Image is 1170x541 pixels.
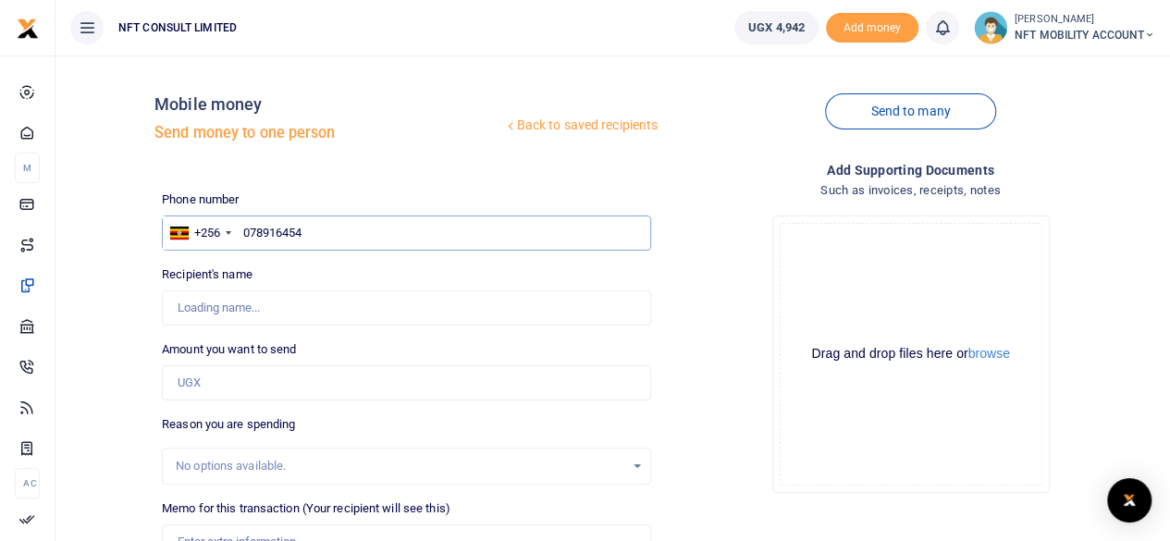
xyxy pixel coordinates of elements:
div: File Uploader [772,215,1050,493]
a: Back to saved recipients [503,109,659,142]
li: Wallet ballance [727,11,826,44]
h5: Send money to one person [154,124,502,142]
div: Uganda: +256 [163,216,237,250]
div: Open Intercom Messenger [1107,478,1152,523]
a: logo-small logo-large logo-large [17,20,39,34]
span: Add money [826,13,918,43]
label: Phone number [162,191,239,209]
small: [PERSON_NAME] [1015,12,1155,28]
li: Ac [15,468,40,498]
button: browse [968,347,1010,360]
a: profile-user [PERSON_NAME] NFT MOBILITY ACCOUNT [974,11,1155,44]
label: Amount you want to send [162,340,296,359]
img: profile-user [974,11,1007,44]
span: NFT CONSULT LIMITED [111,19,244,36]
li: M [15,153,40,183]
input: UGX [162,365,651,400]
div: Drag and drop files here or [781,345,1041,363]
span: UGX 4,942 [748,18,805,37]
input: Enter phone number [162,215,651,251]
li: Toup your wallet [826,13,918,43]
label: Reason you are spending [162,415,295,434]
div: +256 [194,224,220,242]
label: Recipient's name [162,265,252,284]
span: NFT MOBILITY ACCOUNT [1015,27,1155,43]
a: Add money [826,19,918,33]
input: Loading name... [162,290,651,326]
h4: Add supporting Documents [666,160,1155,180]
img: logo-small [17,18,39,40]
h4: Mobile money [154,94,502,115]
a: UGX 4,942 [734,11,819,44]
h4: Such as invoices, receipts, notes [666,180,1155,201]
div: No options available. [176,457,624,475]
a: Send to many [825,93,995,129]
label: Memo for this transaction (Your recipient will see this) [162,499,450,518]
